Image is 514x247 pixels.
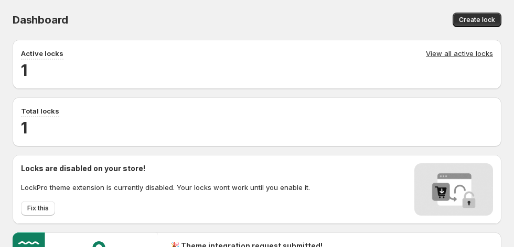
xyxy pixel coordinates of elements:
p: Active locks [21,48,63,59]
span: Fix this [27,204,49,212]
p: Total locks [21,106,59,116]
img: Locks disabled [414,163,493,216]
h2: Locks are disabled on your store! [21,163,310,174]
h2: 1 [21,117,493,138]
span: Dashboard [13,14,68,26]
h2: 1 [21,60,493,81]
button: Create lock [453,13,501,27]
span: Create lock [459,16,495,24]
a: View all active locks [426,48,493,60]
button: Fix this [21,201,55,216]
p: LockPro theme extension is currently disabled. Your locks wont work until you enable it. [21,182,310,193]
